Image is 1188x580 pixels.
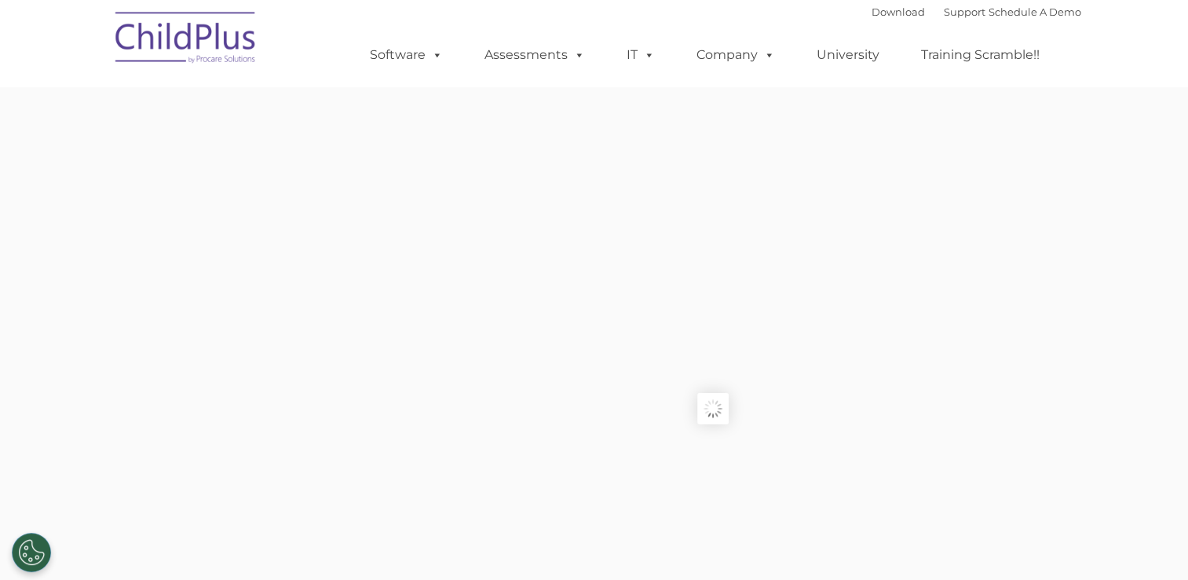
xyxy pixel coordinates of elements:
a: University [801,39,895,71]
a: Training Scramble!! [905,39,1055,71]
a: Company [681,39,791,71]
a: Schedule A Demo [989,6,1081,18]
font: | [872,6,1081,18]
a: Download [872,6,925,18]
a: IT [611,39,671,71]
a: Software [354,39,459,71]
img: ChildPlus by Procare Solutions [108,1,265,79]
a: Support [944,6,985,18]
button: Cookies Settings [12,533,51,572]
a: Assessments [469,39,601,71]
